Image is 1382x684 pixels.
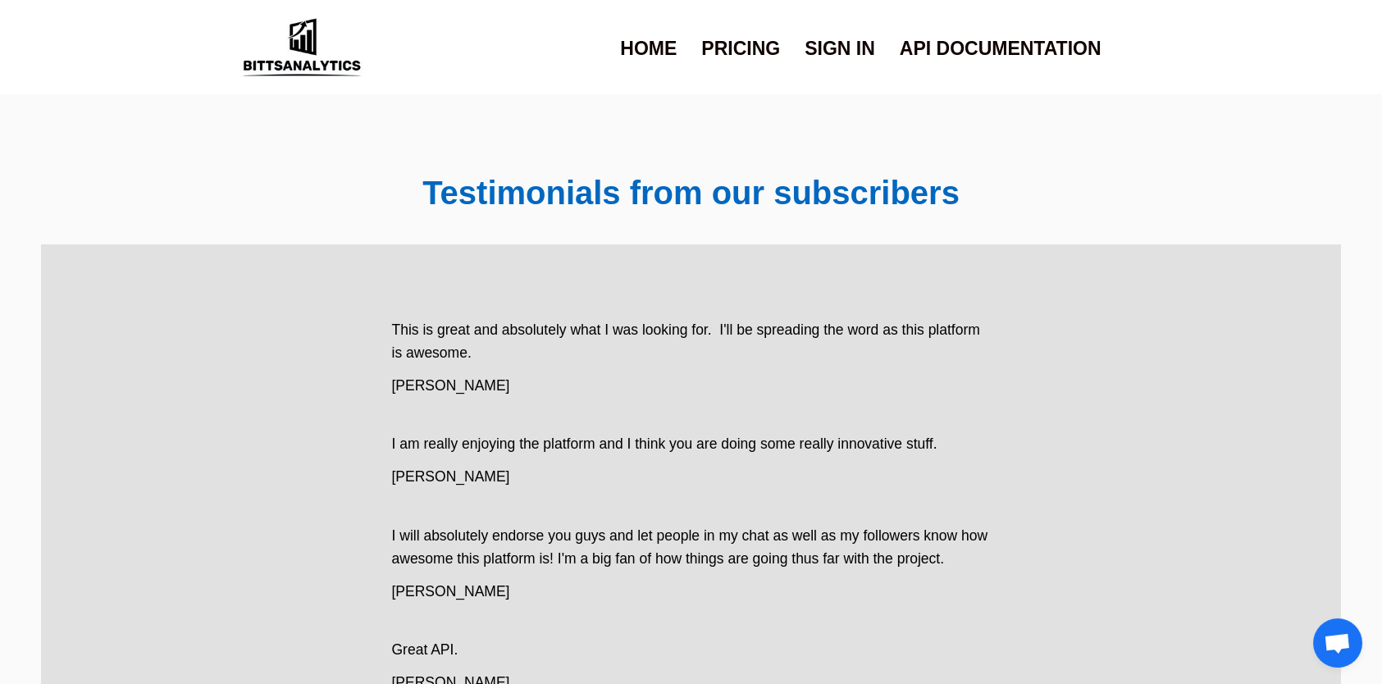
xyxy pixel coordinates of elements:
[805,28,875,70] a: Sign In
[392,432,937,455] blockquote: I am really enjoying the platform and I think you are doing some really innovative stuff.
[392,318,991,364] blockquote: This is great and absolutely what I was looking for. I'll be spreading the word as this platform ...
[392,581,991,602] h4: [PERSON_NAME]
[392,638,510,661] blockquote: Great API.
[41,176,1341,209] span: Testimonials from our subscribers
[392,376,991,396] h4: [PERSON_NAME]
[900,28,1101,70] a: API Documentation
[392,467,937,487] h4: [PERSON_NAME]
[701,28,780,70] a: Pricing
[1313,618,1362,668] a: Open chat
[392,524,991,570] blockquote: I will absolutely endorse you guys and let people in my chat as well as my followers know how awe...
[620,28,677,70] a: Home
